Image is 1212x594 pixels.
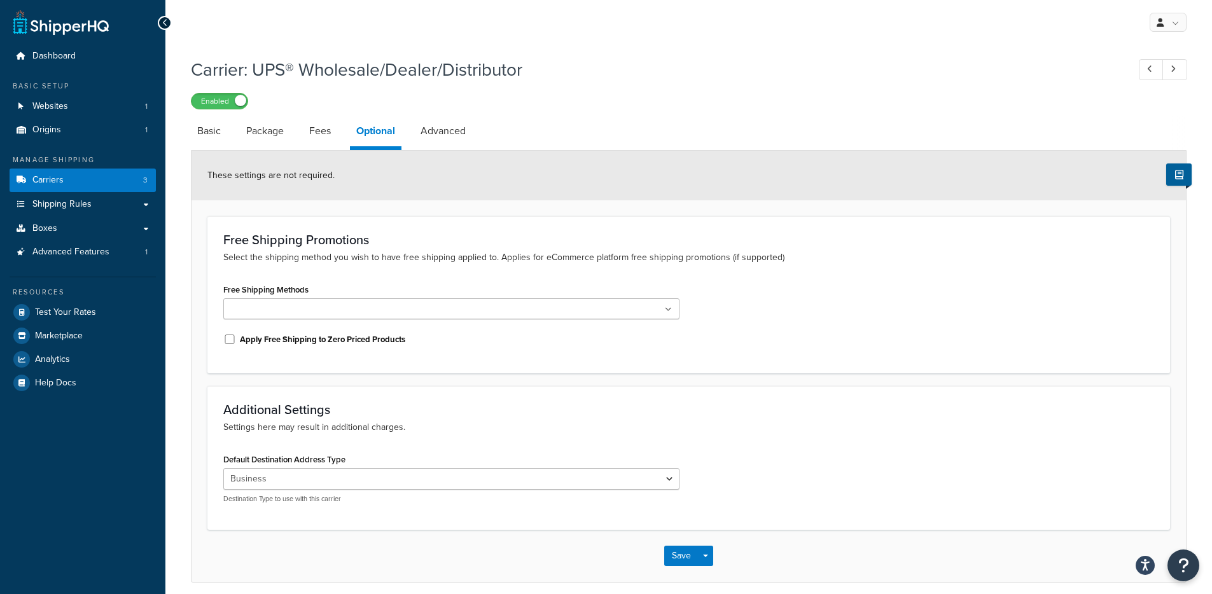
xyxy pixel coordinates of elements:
span: 1 [145,101,148,112]
span: Marketplace [35,331,83,342]
p: Destination Type to use with this carrier [223,494,679,504]
label: Default Destination Address Type [223,455,345,464]
h1: Carrier: UPS® Wholesale/Dealer/Distributor [191,57,1115,82]
a: Advanced Features1 [10,240,156,264]
span: Carriers [32,175,64,186]
a: Package [240,116,290,146]
label: Apply Free Shipping to Zero Priced Products [240,334,405,345]
label: Free Shipping Methods [223,285,309,294]
a: Help Docs [10,371,156,394]
span: Boxes [32,223,57,234]
a: Advanced [414,116,472,146]
li: Origins [10,118,156,142]
a: Shipping Rules [10,193,156,216]
a: Next Record [1162,59,1187,80]
label: Enabled [192,93,247,109]
li: Carriers [10,169,156,192]
span: 1 [145,247,148,258]
p: Select the shipping method you wish to have free shipping applied to. Applies for eCommerce platf... [223,251,1154,265]
a: Boxes [10,217,156,240]
span: Dashboard [32,51,76,62]
a: Websites1 [10,95,156,118]
div: Basic Setup [10,81,156,92]
div: Manage Shipping [10,155,156,165]
a: Previous Record [1139,59,1164,80]
a: Dashboard [10,45,156,68]
span: 1 [145,125,148,135]
span: Help Docs [35,378,76,389]
span: Shipping Rules [32,199,92,210]
p: Settings here may result in additional charges. [223,420,1154,434]
button: Open Resource Center [1167,549,1199,581]
div: Resources [10,287,156,298]
li: Websites [10,95,156,118]
span: Advanced Features [32,247,109,258]
a: Analytics [10,348,156,371]
a: Fees [303,116,337,146]
h3: Free Shipping Promotions [223,233,1154,247]
a: Test Your Rates [10,301,156,324]
span: Origins [32,125,61,135]
a: Carriers3 [10,169,156,192]
a: Basic [191,116,227,146]
a: Marketplace [10,324,156,347]
button: Save [664,546,699,566]
li: Advanced Features [10,240,156,264]
span: Analytics [35,354,70,365]
h3: Additional Settings [223,403,1154,417]
span: Test Your Rates [35,307,96,318]
span: Websites [32,101,68,112]
button: Show Help Docs [1166,163,1192,186]
a: Origins1 [10,118,156,142]
span: 3 [143,175,148,186]
span: These settings are not required. [207,169,335,182]
a: Optional [350,116,401,150]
